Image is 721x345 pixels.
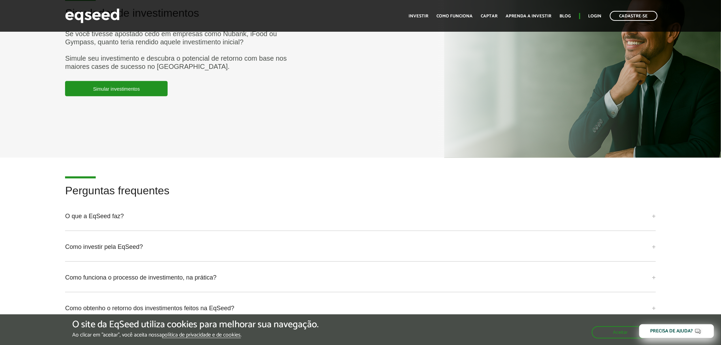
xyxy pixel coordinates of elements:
button: Aceitar [592,326,649,339]
a: política de privacidade e de cookies [162,332,241,338]
a: Como funciona [437,14,473,18]
div: Se você tivesse apostado cedo em empresas como Nubank, iFood ou Gympass, quanto teria rendido aqu... [65,30,295,71]
a: Captar [481,14,498,18]
a: Cadastre-se [610,11,658,21]
a: O que a EqSeed faz? [65,207,656,225]
a: Como obtenho o retorno dos investimentos feitos na EqSeed? [65,299,656,317]
a: Aprenda a investir [506,14,552,18]
a: Blog [560,14,571,18]
img: EqSeed [65,7,120,25]
h5: O site da EqSeed utiliza cookies para melhorar sua navegação. [72,319,319,330]
a: Investir [409,14,429,18]
p: Ao clicar em "aceitar", você aceita nossa . [72,332,319,338]
h2: Perguntas frequentes [65,185,656,207]
a: Como funciona o processo de investimento, na prática? [65,268,656,287]
a: Login [588,14,602,18]
a: Simular investimentos [65,81,168,96]
a: Como investir pela EqSeed? [65,238,656,256]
